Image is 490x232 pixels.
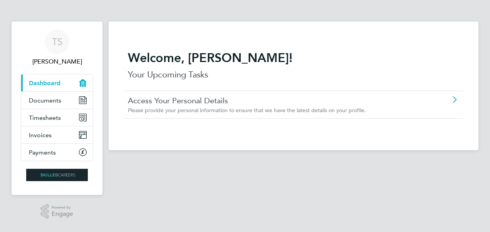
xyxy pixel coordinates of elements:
span: Invoices [29,131,52,139]
span: Please provide your personal information to ensure that we have the latest details on your profile. [128,107,366,114]
a: Invoices [21,126,93,143]
span: Toby Scott -Palmer [21,57,93,66]
a: Documents [21,92,93,109]
nav: Main navigation [12,22,102,195]
a: TS[PERSON_NAME] [21,29,93,66]
span: Powered by [52,204,73,211]
a: Powered byEngage [41,204,74,219]
a: Access Your Personal Details [128,96,416,106]
span: Engage [52,211,73,217]
img: skilledcareers-logo-retina.png [26,169,88,181]
a: Timesheets [21,109,93,126]
span: Timesheets [29,114,61,121]
span: TS [52,37,62,47]
h2: Welcome, [PERSON_NAME]! [128,50,459,66]
span: Payments [29,149,56,156]
span: Documents [29,97,61,104]
p: Your Upcoming Tasks [128,69,459,81]
a: Payments [21,144,93,161]
a: Go to home page [21,169,93,181]
span: Dashboard [29,79,60,87]
a: Dashboard [21,74,93,91]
